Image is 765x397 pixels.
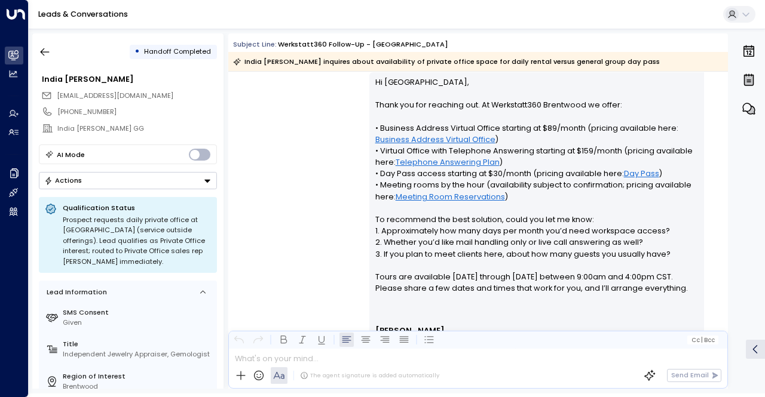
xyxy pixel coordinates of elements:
div: AI Mode [57,149,85,161]
div: Lead Information [43,287,107,297]
b: [PERSON_NAME] [375,325,445,347]
a: Meeting Room Reservations [396,191,505,202]
a: Business Address Virtual Office [375,134,495,145]
span: india@jewelappraisals.com [57,91,173,101]
div: [PHONE_NUMBER] [57,107,216,117]
a: Leads & Conversations [38,9,128,19]
div: • [134,43,140,60]
span: Subject Line: [233,39,277,49]
div: Given [63,318,213,328]
button: Cc|Bcc [687,336,718,344]
button: Undo [232,333,246,347]
div: The agent signature is added automatically [300,371,439,380]
div: India [PERSON_NAME] [42,73,216,85]
a: Day Pass [624,168,659,179]
label: SMS Consent [63,307,213,318]
div: Werkstatt360 Follow-up - [GEOGRAPHIC_DATA] [278,39,448,50]
a: Telephone Answering Plan [396,156,500,168]
span: [EMAIL_ADDRESS][DOMAIN_NAME] [57,91,173,100]
div: Actions [44,176,82,184]
button: Redo [251,333,265,347]
span: Handoff Completed [144,47,211,56]
span: Cc Bcc [691,337,715,343]
div: Prospect requests daily private office at [GEOGRAPHIC_DATA] (service outside offerings). Lead qua... [63,215,211,267]
div: Independent Jewelry Appraiser, Gemologist [63,349,213,359]
label: Title [63,339,213,349]
div: Brentwood [63,381,213,392]
div: Button group with a nested menu [39,172,217,189]
span: | [701,337,703,343]
div: India [PERSON_NAME] inquires about availability of private office space for daily rental versus g... [233,56,660,67]
p: Qualification Status [63,203,211,213]
div: India [PERSON_NAME] GG [57,124,216,134]
p: Hi [GEOGRAPHIC_DATA], Thank you for reaching out. At Werkstatt360 Brentwood we offer: • Business ... [375,76,699,317]
label: Region of Interest [63,371,213,381]
button: Actions [39,172,217,189]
